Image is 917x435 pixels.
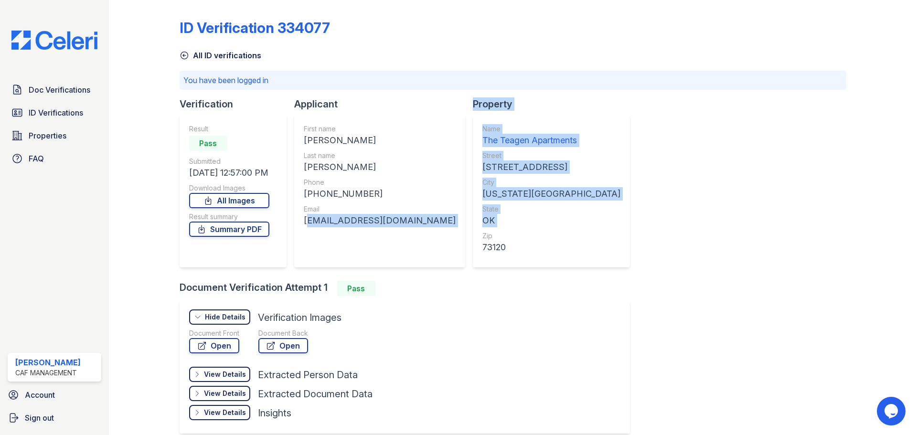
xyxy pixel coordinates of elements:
[29,130,66,141] span: Properties
[180,97,294,111] div: Verification
[258,387,373,401] div: Extracted Document Data
[205,312,245,322] div: Hide Details
[337,281,375,296] div: Pass
[258,338,308,353] a: Open
[473,97,638,111] div: Property
[180,281,638,296] div: Document Verification Attempt 1
[189,157,269,166] div: Submitted
[304,160,456,174] div: [PERSON_NAME]
[189,329,239,338] div: Document Front
[304,187,456,201] div: [PHONE_NUMBER]
[204,370,246,379] div: View Details
[304,151,456,160] div: Last name
[482,241,620,254] div: 73120
[482,151,620,160] div: Street
[294,97,473,111] div: Applicant
[4,408,105,427] a: Sign out
[258,368,358,382] div: Extracted Person Data
[183,74,842,86] p: You have been logged in
[258,329,308,338] div: Document Back
[189,124,269,134] div: Result
[25,389,55,401] span: Account
[482,124,620,134] div: Name
[204,408,246,417] div: View Details
[482,160,620,174] div: [STREET_ADDRESS]
[8,126,101,145] a: Properties
[877,397,907,425] iframe: chat widget
[189,212,269,222] div: Result summary
[482,124,620,147] a: Name The Teagen Apartments
[15,357,81,368] div: [PERSON_NAME]
[189,222,269,237] a: Summary PDF
[180,19,330,36] div: ID Verification 334077
[304,204,456,214] div: Email
[180,50,261,61] a: All ID verifications
[29,84,90,95] span: Doc Verifications
[482,187,620,201] div: [US_STATE][GEOGRAPHIC_DATA]
[304,134,456,147] div: [PERSON_NAME]
[25,412,54,424] span: Sign out
[8,80,101,99] a: Doc Verifications
[29,107,83,118] span: ID Verifications
[304,124,456,134] div: First name
[482,214,620,227] div: OK
[482,204,620,214] div: State
[204,389,246,398] div: View Details
[482,178,620,187] div: City
[258,406,291,420] div: Insights
[482,231,620,241] div: Zip
[304,214,456,227] div: [EMAIL_ADDRESS][DOMAIN_NAME]
[258,311,341,324] div: Verification Images
[189,338,239,353] a: Open
[189,166,269,180] div: [DATE] 12:57:00 PM
[189,136,227,151] div: Pass
[29,153,44,164] span: FAQ
[8,103,101,122] a: ID Verifications
[4,31,105,50] img: CE_Logo_Blue-a8612792a0a2168367f1c8372b55b34899dd931a85d93a1a3d3e32e68fde9ad4.png
[15,368,81,378] div: CAF Management
[4,385,105,404] a: Account
[189,193,269,208] a: All Images
[482,134,620,147] div: The Teagen Apartments
[8,149,101,168] a: FAQ
[189,183,269,193] div: Download Images
[304,178,456,187] div: Phone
